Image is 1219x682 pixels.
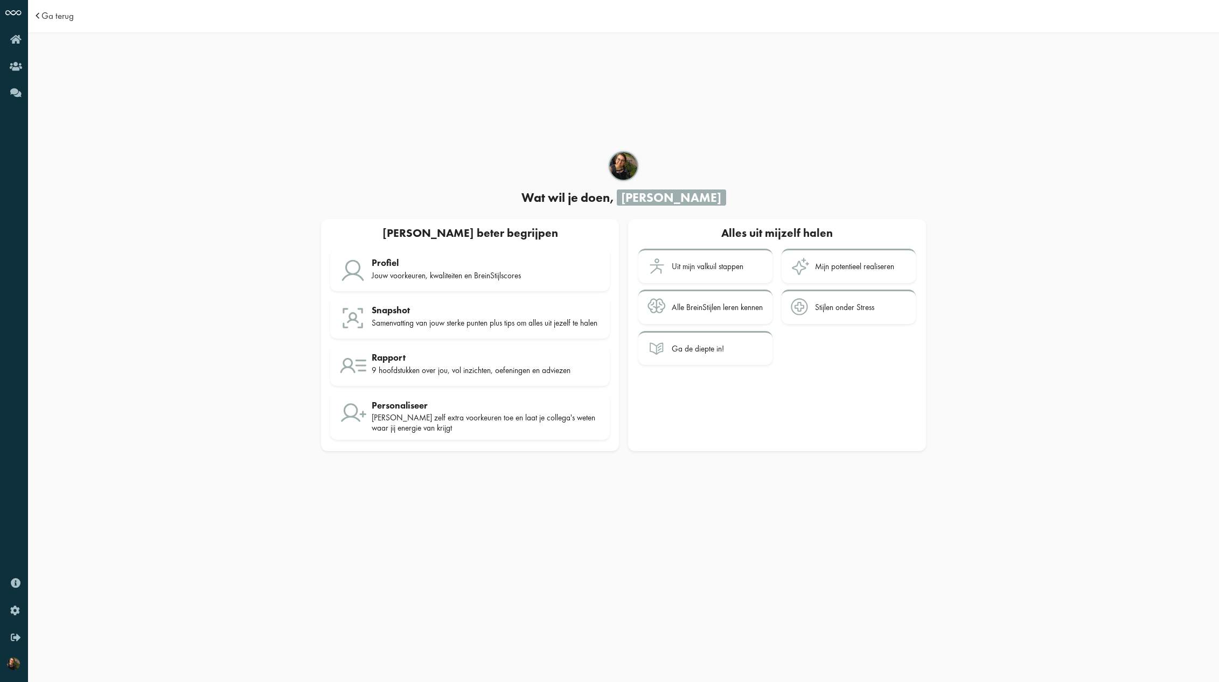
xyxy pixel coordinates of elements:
[372,413,601,433] div: [PERSON_NAME] zelf extra voorkeuren toe en laat je collega's weten waar jij energie van krijgt
[330,249,610,291] a: Profiel Jouw voorkeuren, kwaliteiten en BreinStijlscores
[330,393,610,440] a: Personaliseer [PERSON_NAME] zelf extra voorkeuren toe en laat je collega's weten waar jij energie...
[672,344,724,354] div: Ga de diepte in!
[638,290,772,324] a: Alle BreinStijlen leren kennen
[330,298,610,339] a: Snapshot Samenvatting van jouw sterke punten plus tips om alles uit jezelf te halen
[815,303,874,312] div: Stijlen onder Stress
[782,249,916,283] a: Mijn potentieel realiseren
[41,11,74,20] a: Ga terug
[782,290,916,324] a: Stijlen onder Stress
[330,346,610,386] a: Rapport 9 hoofdstukken over jou, vol inzichten, oefeningen en adviezen
[372,365,601,375] div: 9 hoofdstukken over jou, vol inzichten, oefeningen en adviezen
[609,151,638,181] div: Cristina F Garcia
[815,262,894,271] div: Mijn potentieel realiseren
[638,249,772,283] a: Uit mijn valkuil stappen
[617,189,726,206] span: [PERSON_NAME]
[638,331,772,365] a: Ga de diepte in!
[372,352,601,363] div: Rapport
[372,305,601,315] div: Snapshot
[372,257,601,268] div: Profiel
[326,223,615,244] div: [PERSON_NAME] beter begrijpen
[372,271,601,280] div: Jouw voorkeuren, kwaliteiten en BreinStijlscores
[521,189,614,206] span: Wat wil je doen,
[637,223,917,244] div: Alles uit mijzelf halen
[372,318,601,328] div: Samenvatting van jouw sterke punten plus tips om alles uit jezelf te halen
[672,303,763,312] div: Alle BreinStijlen leren kennen
[372,400,601,411] div: Personaliseer
[672,262,743,271] div: Uit mijn valkuil stappen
